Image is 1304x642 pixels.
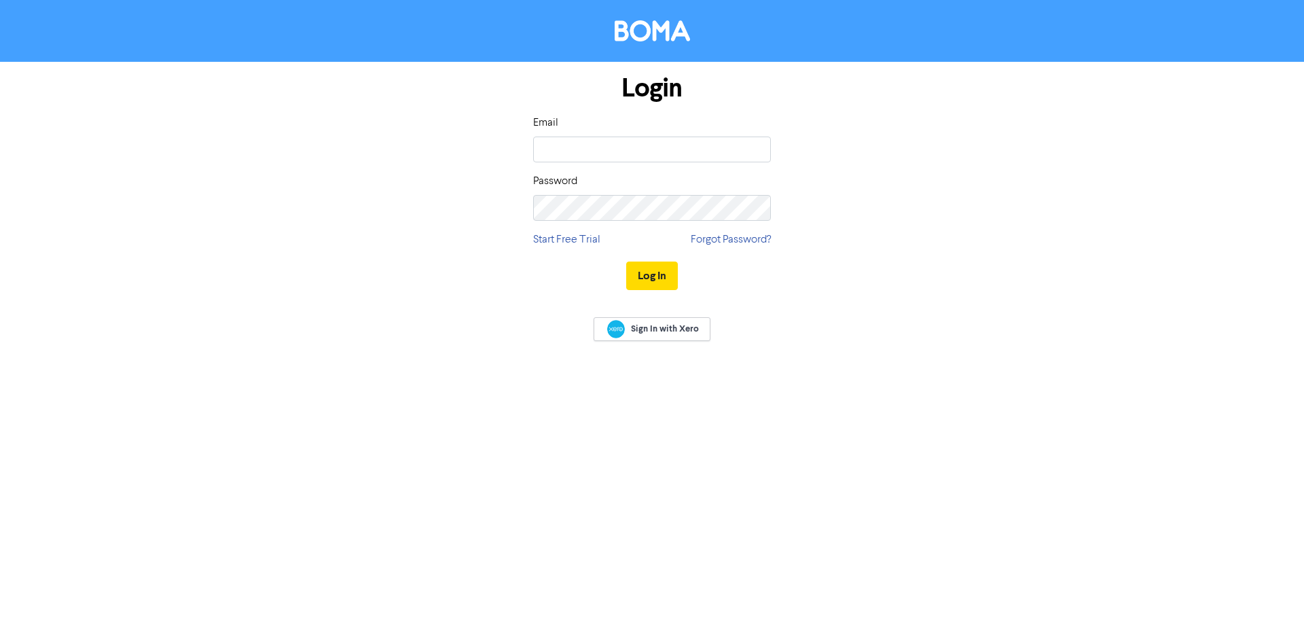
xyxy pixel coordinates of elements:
[533,73,771,104] h1: Login
[615,20,690,41] img: BOMA Logo
[533,232,600,248] a: Start Free Trial
[626,262,678,290] button: Log In
[533,115,558,131] label: Email
[533,173,577,190] label: Password
[1236,577,1304,642] iframe: Chat Widget
[691,232,771,248] a: Forgot Password?
[607,320,625,338] img: Xero logo
[594,317,710,341] a: Sign In with Xero
[631,323,699,335] span: Sign In with Xero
